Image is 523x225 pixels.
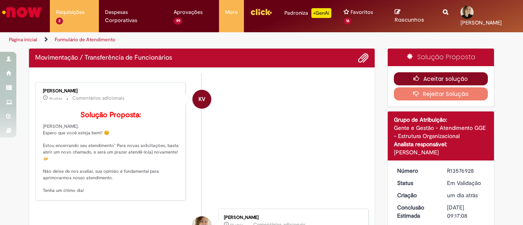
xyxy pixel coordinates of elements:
span: Aprovações [174,8,203,16]
time: 30/09/2025 15:14:18 [49,96,62,101]
span: 2 [56,18,63,25]
dt: Status [391,179,441,187]
dt: Conclusão Estimada [391,203,441,220]
p: [PERSON_NAME], Espero que você esteja bem!! 😊 Estou encerrando seu atendimento" Para novas solici... [43,111,179,194]
span: um dia atrás [447,192,478,199]
span: 99 [174,18,183,25]
span: KV [199,89,205,109]
div: Grupo de Atribuição: [394,116,488,124]
b: Solução Proposta: [80,110,141,120]
span: 4h atrás [49,96,62,101]
div: [PERSON_NAME] [43,89,179,94]
h2: Movimentação / Transferência de Funcionários Histórico de tíquete [35,54,172,62]
a: Formulário de Atendimento [55,36,115,43]
div: [PERSON_NAME] [394,148,488,156]
div: [PERSON_NAME] [224,215,360,220]
div: Gente e Gestão - Atendimento GGE - Estrutura Organizacional [394,124,488,140]
button: Aceitar solução [394,72,488,85]
button: Adicionar anexos [358,53,369,63]
div: 29/09/2025 13:40:53 [447,191,485,199]
time: 29/09/2025 13:40:53 [447,192,478,199]
p: +GenAi [311,8,331,18]
span: Requisições [56,8,85,16]
img: ServiceNow [1,4,43,20]
button: Rejeitar Solução [394,87,488,100]
div: R13576928 [447,167,485,175]
small: Comentários adicionais [72,95,125,102]
div: Karine Vieira [192,90,211,109]
img: click_logo_yellow_360x200.png [250,6,272,18]
dt: Criação [391,191,441,199]
div: Analista responsável: [394,140,488,148]
div: Padroniza [284,8,331,18]
span: 16 [344,18,352,25]
a: Página inicial [9,36,37,43]
div: Em Validação [447,179,485,187]
span: [PERSON_NAME] [460,19,502,26]
span: Despesas Corporativas [105,8,161,25]
div: [DATE] 09:17:08 [447,203,485,220]
span: Favoritos [351,8,373,16]
span: Rascunhos [395,16,424,24]
a: Rascunhos [395,9,431,24]
ul: Trilhas de página [6,32,342,47]
dt: Número [391,167,441,175]
span: More [225,8,238,16]
div: Solução Proposta [388,49,494,66]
